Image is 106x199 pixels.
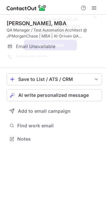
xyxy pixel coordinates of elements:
[18,108,71,114] span: Add to email campaign
[7,121,102,130] button: Find work email
[18,77,90,82] div: Save to List / ATS / CRM
[18,93,89,98] span: AI write personalized message
[7,4,46,12] img: ContactOut v5.3.10
[7,89,102,101] button: AI write personalized message
[7,73,102,85] button: save-profile-one-click
[7,134,102,144] button: Notes
[17,136,99,142] span: Notes
[17,123,99,129] span: Find work email
[7,105,102,117] button: Add to email campaign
